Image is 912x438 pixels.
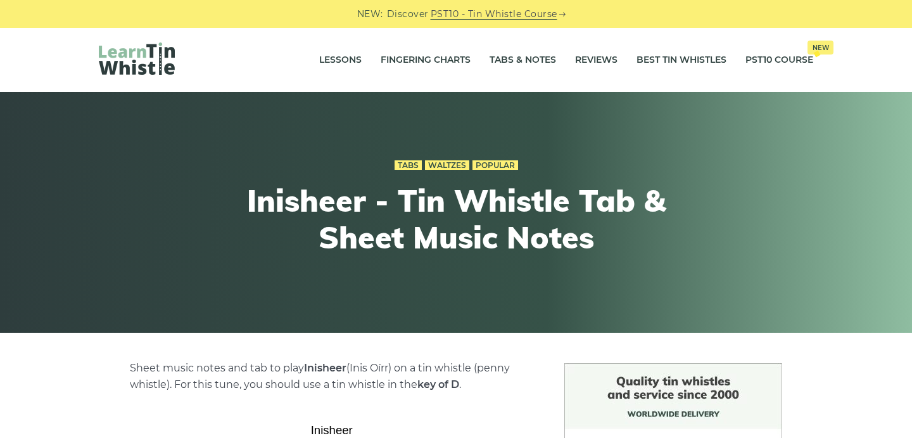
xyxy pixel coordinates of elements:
[223,183,689,255] h1: Inisheer - Tin Whistle Tab & Sheet Music Notes
[99,42,175,75] img: LearnTinWhistle.com
[395,160,422,171] a: Tabs
[304,362,346,374] strong: Inisheer
[319,44,362,76] a: Lessons
[381,44,471,76] a: Fingering Charts
[472,160,518,171] a: Popular
[425,160,469,171] a: Waltzes
[745,44,813,76] a: PST10 CourseNew
[417,378,459,390] strong: key of D
[807,41,833,55] span: New
[130,360,534,393] p: Sheet music notes and tab to play (Inis Oírr) on a tin whistle (penny whistle). For this tune, yo...
[490,44,556,76] a: Tabs & Notes
[575,44,617,76] a: Reviews
[636,44,726,76] a: Best Tin Whistles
